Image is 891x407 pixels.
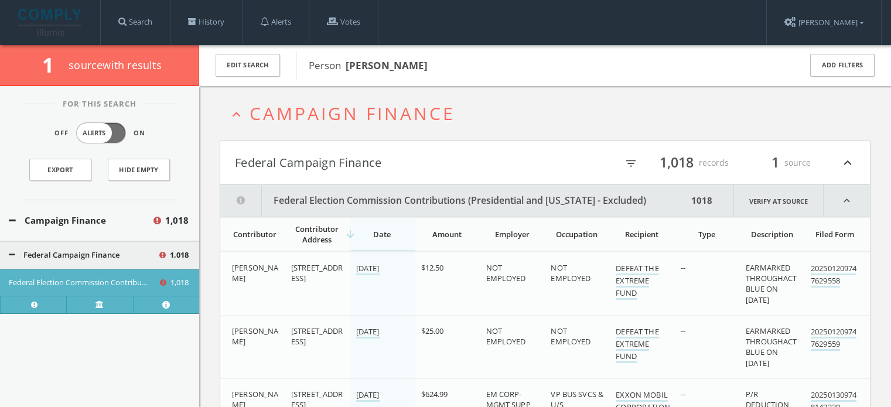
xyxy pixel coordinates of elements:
[486,262,526,283] span: NOT EMPLOYED
[811,229,858,240] div: Filed Form
[840,153,855,173] i: expand_less
[69,58,162,72] span: source with results
[811,326,856,351] a: 202501209747629559
[309,59,428,72] span: Person
[766,152,784,173] span: 1
[551,229,603,240] div: Occupation
[165,214,189,227] span: 1,018
[356,263,380,275] a: [DATE]
[235,153,545,173] button: Federal Campaign Finance
[291,224,343,245] div: Contributor Address
[616,263,658,300] a: DEFEAT THE EXTREME FUND
[356,389,380,402] a: [DATE]
[486,326,526,347] span: NOT EMPLOYED
[740,153,811,173] div: source
[421,229,473,240] div: Amount
[421,389,448,399] span: $624.99
[66,296,132,313] a: Verify at source
[170,249,189,261] span: 1,018
[228,107,244,122] i: expand_less
[356,326,380,338] a: [DATE]
[421,326,444,336] span: $25.00
[216,54,280,77] button: Edit Search
[9,214,152,227] button: Campaign Finance
[220,185,688,217] button: Federal Election Commission Contributions (Presidential and [US_STATE] - Excluded)
[250,101,455,125] span: Campaign Finance
[746,326,797,368] span: EARMARKED THROUGHACTBLUE ON [DATE]
[42,51,64,78] span: 1
[18,9,84,36] img: illumis
[654,152,699,173] span: 1,018
[344,228,356,240] i: arrow_downward
[681,389,685,399] span: --
[551,326,590,347] span: NOT EMPLOYED
[108,159,170,181] button: Hide Empty
[681,229,733,240] div: Type
[688,185,716,217] div: 1018
[421,262,444,273] span: $12.50
[824,185,870,217] i: expand_less
[551,262,590,283] span: NOT EMPLOYED
[746,229,798,240] div: Description
[681,326,685,336] span: --
[9,277,158,289] button: Federal Election Commission Contributions (Presidential and [US_STATE] - Excluded)
[54,98,145,110] span: For This Search
[232,262,278,283] span: [PERSON_NAME]
[9,249,158,261] button: Federal Campaign Finance
[291,262,343,283] span: [STREET_ADDRESS]
[29,159,91,181] a: Export
[486,229,538,240] div: Employer
[733,185,824,217] a: Verify at source
[810,54,875,77] button: Add Filters
[170,277,189,289] span: 1,018
[232,326,278,347] span: [PERSON_NAME]
[624,157,637,170] i: filter_list
[681,262,685,273] span: --
[658,153,729,173] div: records
[811,263,856,288] a: 202501209747629558
[134,128,145,138] span: On
[616,229,668,240] div: Recipient
[346,59,428,72] b: [PERSON_NAME]
[228,104,870,123] button: expand_lessCampaign Finance
[291,326,343,347] span: [STREET_ADDRESS]
[746,262,797,305] span: EARMARKED THROUGHACTBLUE ON [DATE]
[54,128,69,138] span: Off
[356,229,408,240] div: Date
[616,326,658,363] a: DEFEAT THE EXTREME FUND
[232,229,278,240] div: Contributor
